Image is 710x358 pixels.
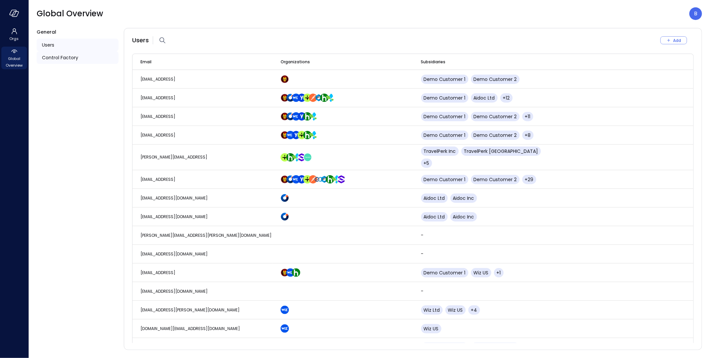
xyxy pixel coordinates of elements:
div: Yotpo [295,131,300,139]
div: CyberArk [323,175,329,183]
span: Aidoc Inc [453,213,474,220]
span: Demo Customer 2 [474,132,517,139]
span: Subsidiaries [421,59,446,65]
div: Wiz [295,94,300,102]
img: cfcvbyzhwvtbhao628kj [292,112,300,121]
span: Demo Customer 1 [424,76,466,83]
img: ynjrjpaiymlkbkxtflmu [286,153,295,162]
span: TravelPerk Inc [424,148,456,155]
div: Demo Customer [283,112,289,121]
span: +12 [503,95,510,101]
img: hddnet8eoxqedtuhlo6i [286,94,295,102]
img: ynjrjpaiymlkbkxtflmu [292,268,300,277]
img: ynjrjpaiymlkbkxtflmu [326,175,334,183]
span: [PERSON_NAME][EMAIL_ADDRESS][PERSON_NAME][DOMAIN_NAME] [140,232,272,238]
img: ynjrjpaiymlkbkxtflmu [303,131,312,139]
img: cfcvbyzhwvtbhao628kj [286,268,295,277]
div: Hippo [289,153,295,162]
div: Aidoc [283,212,289,221]
img: zbmm8o9awxf8yv3ehdzf [309,112,317,121]
div: Add New User [660,36,694,44]
span: Email [140,59,151,65]
div: AppsFlyer [312,112,317,121]
span: [DOMAIN_NAME][EMAIL_ADDRESS][DOMAIN_NAME] [140,326,240,331]
img: hddnet8eoxqedtuhlo6i [281,212,289,221]
img: cfcvbyzhwvtbhao628kj [281,324,289,333]
img: euz2wel6fvrjeyhjwgr9 [303,175,312,183]
div: Postman [312,94,317,102]
div: Hippo [306,112,312,121]
img: rosehlgmm5jjurozkspi [298,112,306,121]
img: scnakozdowacoarmaydw [281,75,289,83]
img: scnakozdowacoarmaydw [281,175,289,183]
img: cfcvbyzhwvtbhao628kj [281,306,289,314]
div: Boaz [689,7,702,20]
img: ynjrjpaiymlkbkxtflmu [303,112,312,121]
img: a5he5ildahzqx8n3jb8t [320,175,329,183]
div: Demo Customer [283,131,289,139]
div: Hippo [306,131,312,139]
button: Add [660,36,687,44]
img: gkfkl11jtdpupy4uruhy [315,175,323,183]
span: Orgs [10,35,19,42]
span: +29 [525,176,534,183]
div: Tekion [306,153,312,162]
div: Demo Customer [283,268,289,277]
span: Global Overview [4,55,24,69]
span: Organizations [281,59,310,65]
img: ynjrjpaiymlkbkxtflmu [320,94,329,102]
img: euz2wel6fvrjeyhjwgr9 [281,153,289,162]
span: +11 [525,113,531,120]
div: TravelPerk [306,94,312,102]
a: Control Factory [37,51,118,64]
div: Aidoc [289,175,295,183]
p: - [421,250,554,257]
span: Demo Customer 1 [424,132,466,139]
span: +5 [424,160,429,167]
div: Wiz [295,175,300,183]
div: TravelPerk [306,175,312,183]
span: Aidoc Ltd [474,95,495,101]
span: Aidoc Ltd [424,195,445,201]
span: Demo Customer 1 [424,95,466,101]
div: Orgs [1,27,27,43]
span: Wiz US [474,269,489,276]
span: TravelPerk [GEOGRAPHIC_DATA] [464,148,538,155]
img: scnakozdowacoarmaydw [281,94,289,102]
div: TravelPerk [283,153,289,162]
span: Global Overview [37,8,103,19]
span: Demo Customer 2 [474,76,517,83]
img: dweq851rzgflucm4u1c8 [303,153,312,162]
span: +4 [471,307,477,313]
img: rosehlgmm5jjurozkspi [298,94,306,102]
img: t2hojgg0dluj8wcjhofe [309,94,317,102]
span: [EMAIL_ADDRESS] [140,114,175,119]
img: scnakozdowacoarmaydw [281,112,289,121]
img: oujisyhxiqy1h0xilnqx [337,175,346,183]
span: [EMAIL_ADDRESS] [140,177,175,182]
div: Demo Customer [283,94,289,102]
div: AppsFlyer [329,94,334,102]
div: AppsFlyer [295,153,300,162]
img: scnakozdowacoarmaydw [281,131,289,139]
div: Yotpo [300,112,306,121]
span: +8 [525,132,531,139]
img: t2hojgg0dluj8wcjhofe [309,175,317,183]
span: [EMAIL_ADDRESS] [140,95,175,101]
span: Demo Customer 2 [474,176,517,183]
span: Wiz Ltd [424,307,440,313]
span: [EMAIL_ADDRESS] [140,76,175,82]
img: euz2wel6fvrjeyhjwgr9 [303,94,312,102]
img: scnakozdowacoarmaydw [281,268,289,277]
div: Postman [312,175,317,183]
div: Aidoc [289,94,295,102]
span: [EMAIL_ADDRESS][PERSON_NAME][DOMAIN_NAME] [140,307,240,313]
div: Users [37,39,118,51]
span: Demo Customer 2 [474,113,517,120]
span: Wiz US [424,325,439,332]
img: a5he5ildahzqx8n3jb8t [315,94,323,102]
div: Global Overview [1,47,27,69]
img: zbmm8o9awxf8yv3ehdzf [326,94,334,102]
span: Aidoc Inc [453,195,474,201]
div: SentinelOne [300,153,306,162]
